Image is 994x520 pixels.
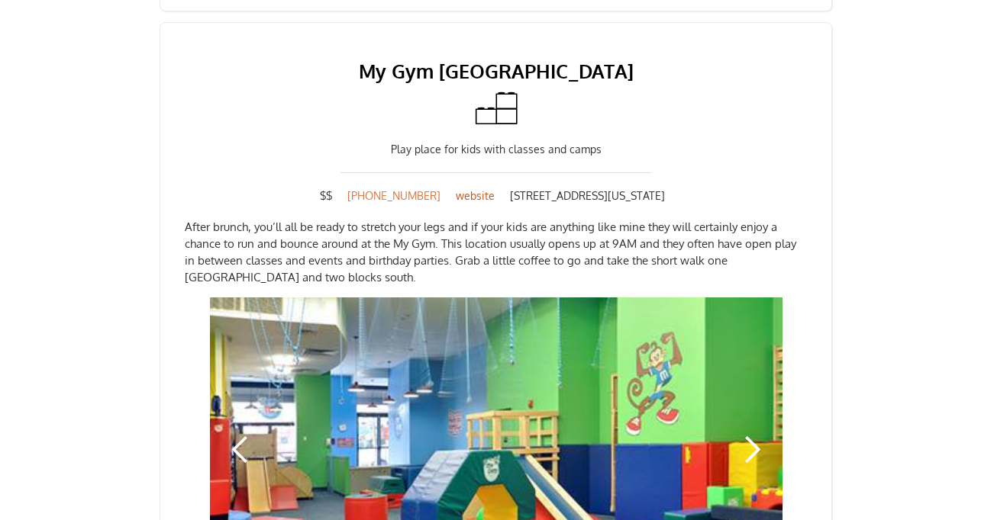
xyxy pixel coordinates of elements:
[185,142,807,157] div: Play place for kids with classes and camps
[502,189,673,202] div: [STREET_ADDRESS][US_STATE]
[448,188,502,204] a: website
[185,59,807,82] a: My Gym [GEOGRAPHIC_DATA]
[470,82,522,134] img: Kids Play Spaces
[320,188,340,204] div: $$
[340,188,448,204] a: [PHONE_NUMBER]
[185,219,807,286] p: After brunch, you’ll all be ready to stretch your legs and if your kids are anything like mine th...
